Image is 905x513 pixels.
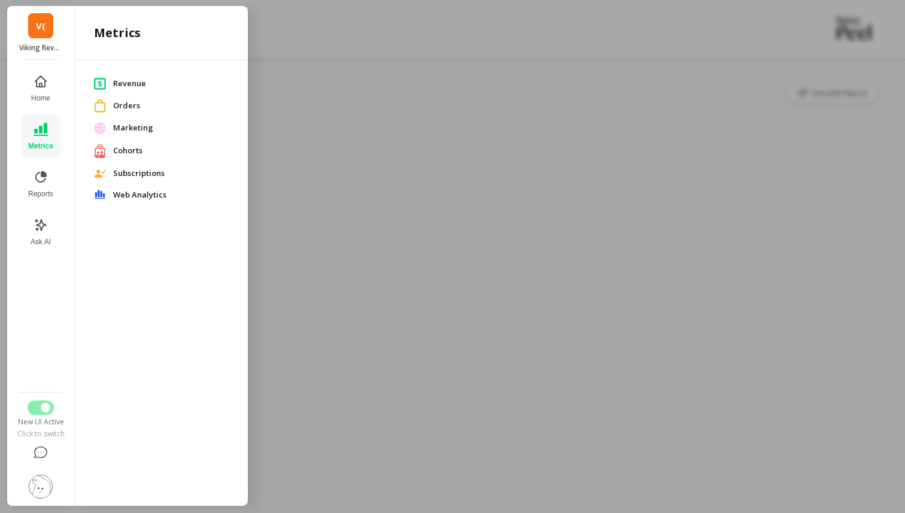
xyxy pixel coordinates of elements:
[113,100,229,112] span: Orders
[36,19,45,33] span: V(
[28,400,54,415] button: Switch to Legacy UI
[94,99,106,112] img: [object Object]
[113,122,229,134] span: Marketing
[16,439,65,468] button: Help
[21,211,60,254] button: Ask AI
[21,115,60,158] button: Metrics
[21,163,60,206] button: Reports
[94,190,106,199] img: [object Object]
[94,169,106,178] img: [object Object]
[16,429,65,439] div: Click to switch
[113,168,229,180] span: Subscriptions
[113,189,229,201] span: Web Analytics
[94,25,141,41] h2: Metrics
[19,43,63,53] p: Viking Revolution (Essor)
[113,145,229,157] span: Cohorts
[94,77,106,90] img: [object Object]
[94,122,106,134] img: [object Object]
[28,189,53,199] span: Reports
[31,93,50,103] span: Home
[94,144,106,159] img: [object Object]
[113,78,229,90] span: Revenue
[29,475,53,499] img: profile picture
[16,417,65,427] div: New UI Active
[28,141,53,151] span: Metrics
[31,237,51,247] span: Ask AI
[21,67,60,110] button: Home
[16,468,65,506] button: Settings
